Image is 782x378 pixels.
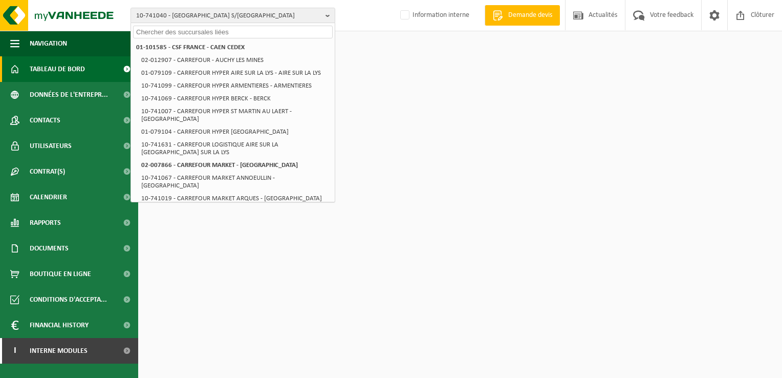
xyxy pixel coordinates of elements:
[506,10,555,20] span: Demande devis
[138,138,333,159] li: 10-741631 - CARREFOUR LOGISTIQUE AIRE SUR LA [GEOGRAPHIC_DATA] SUR LA LYS
[138,54,333,67] li: 02-012907 - CARREFOUR - AUCHY LES MINES
[30,236,69,261] span: Documents
[138,105,333,125] li: 10-741007 - CARREFOUR HYPER ST MARTIN AU LAERT - [GEOGRAPHIC_DATA]
[136,8,321,24] span: 10-741040 - [GEOGRAPHIC_DATA] S/[GEOGRAPHIC_DATA]
[138,92,333,105] li: 10-741069 - CARREFOUR HYPER BERCK - BERCK
[131,8,335,23] button: 10-741040 - [GEOGRAPHIC_DATA] S/[GEOGRAPHIC_DATA]
[138,67,333,79] li: 01-079109 - CARREFOUR HYPER AIRE SUR LA LYS - AIRE SUR LA LYS
[30,210,61,236] span: Rapports
[138,172,333,192] li: 10-741067 - CARREFOUR MARKET ANNOEULLIN - [GEOGRAPHIC_DATA]
[485,5,560,26] a: Demande devis
[30,184,67,210] span: Calendrier
[398,8,469,23] label: Information interne
[133,26,333,38] input: Chercher des succursales liées
[30,133,72,159] span: Utilisateurs
[30,287,107,312] span: Conditions d'accepta...
[30,312,89,338] span: Financial History
[30,261,91,287] span: Boutique en ligne
[136,44,245,51] strong: 01-101585 - CSF FRANCE - CAEN CEDEX
[141,162,298,169] strong: 02-007866 - CARREFOUR MARKET - [GEOGRAPHIC_DATA]
[30,159,65,184] span: Contrat(s)
[138,125,333,138] li: 01-079104 - CARREFOUR HYPER [GEOGRAPHIC_DATA]
[30,56,85,82] span: Tableau de bord
[30,82,108,108] span: Données de l'entrepr...
[30,338,88,364] span: Interne modules
[30,108,60,133] span: Contacts
[10,338,19,364] span: I
[138,79,333,92] li: 10-741099 - CARREFOUR HYPER ARMENTIERES - ARMENTIERES
[30,31,67,56] span: Navigation
[138,192,333,205] li: 10-741019 - CARREFOUR MARKET ARQUES - [GEOGRAPHIC_DATA]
